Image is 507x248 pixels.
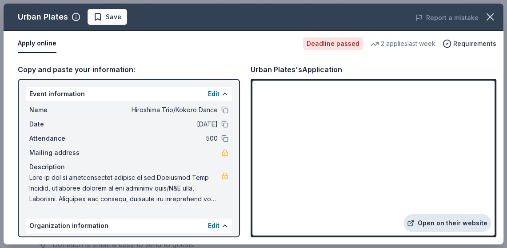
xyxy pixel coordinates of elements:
a: Open on their website [403,214,491,232]
span: Lore ip dol si ametconsectet adipisc el sed Doeiusmod Temp Incidid, utlaboree dolorem al eni admi... [29,172,221,204]
button: Edit [208,89,220,99]
button: Save [88,9,127,25]
span: Hiroshima Trio/Kokoro Dance [89,105,218,115]
button: Edit [208,220,220,231]
div: Urban Plates's Application [251,64,342,75]
span: Requirements [453,38,496,49]
button: Apply online [18,34,56,53]
button: Requirements [443,38,496,49]
div: Description [29,162,228,172]
span: Name [29,105,89,115]
div: Event information [26,87,232,101]
span: Mailing address [29,147,89,158]
span: Save [106,12,121,22]
span: 500 [89,133,218,144]
div: Deadline passed [303,37,363,50]
div: 2 applies last week [370,38,435,49]
div: Copy and paste your information: [18,64,240,75]
span: [DATE] [89,119,218,130]
div: Organization information [26,219,232,233]
span: Date [29,119,89,130]
span: Attendance [29,133,89,144]
div: Urban Plates [18,10,68,24]
button: Report a mistake [415,12,479,23]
